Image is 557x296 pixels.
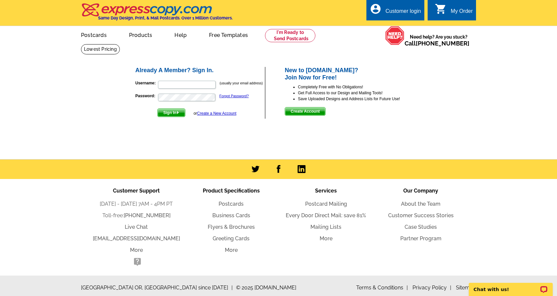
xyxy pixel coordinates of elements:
[388,212,454,219] a: Customer Success Stories
[401,201,440,207] a: About the Team
[456,284,476,291] a: Sitemap
[124,212,171,219] a: [PHONE_NUMBER]
[135,93,157,99] label: Password:
[89,212,184,220] li: Toll-free:
[225,247,238,253] a: More
[305,201,347,207] a: Postcard Mailing
[298,96,423,102] li: Save Uploaded Designs and Address Lists for Future Use!
[298,84,423,90] li: Completely Free with No Obligations!
[208,224,255,230] a: Flyers & Brochures
[320,235,332,242] a: More
[70,27,117,42] a: Postcards
[93,235,180,242] a: [EMAIL_ADDRESS][DOMAIN_NAME]
[81,8,233,20] a: Same Day Design, Print, & Mail Postcards. Over 1 Million Customers.
[236,284,296,292] span: © 2025 [DOMAIN_NAME]
[370,7,421,15] a: account_circle Customer login
[370,3,382,15] i: account_circle
[164,27,197,42] a: Help
[213,235,250,242] a: Greeting Cards
[194,110,236,116] div: or
[203,188,260,194] span: Product Specifications
[405,224,437,230] a: Case Studies
[197,111,236,116] a: Create a New Account
[130,247,143,253] a: More
[464,275,557,296] iframe: LiveChat chat widget
[405,40,469,47] span: Call
[158,109,185,117] span: Sign In
[285,67,423,81] h2: New to [DOMAIN_NAME]? Join Now for Free!
[451,8,473,17] div: My Order
[212,212,250,219] a: Business Cards
[135,67,265,74] h2: Already A Member? Sign In.
[285,107,325,115] span: Create Account
[125,224,148,230] a: Live Chat
[119,27,163,42] a: Products
[435,7,473,15] a: shopping_cart My Order
[81,284,233,292] span: [GEOGRAPHIC_DATA] OR, [GEOGRAPHIC_DATA] since [DATE]
[176,111,179,114] img: button-next-arrow-white.png
[113,188,160,194] span: Customer Support
[199,27,258,42] a: Free Templates
[219,201,244,207] a: Postcards
[356,284,408,291] a: Terms & Conditions
[298,90,423,96] li: Get Full Access to our Design and Mailing Tools!
[405,34,473,47] span: Need help? Are you stuck?
[315,188,337,194] span: Services
[412,284,451,291] a: Privacy Policy
[416,40,469,47] a: [PHONE_NUMBER]
[89,200,184,208] li: [DATE] - [DATE] 7AM - 4PM PT
[285,107,326,116] button: Create Account
[385,26,405,45] img: help
[400,235,441,242] a: Partner Program
[435,3,447,15] i: shopping_cart
[385,8,421,17] div: Customer login
[98,15,233,20] h4: Same Day Design, Print, & Mail Postcards. Over 1 Million Customers.
[310,224,341,230] a: Mailing Lists
[157,108,185,117] button: Sign In
[403,188,438,194] span: Our Company
[219,94,249,98] a: Forgot Password?
[135,80,157,86] label: Username:
[286,212,366,219] a: Every Door Direct Mail: save 81%
[220,81,263,85] small: (usually your email address)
